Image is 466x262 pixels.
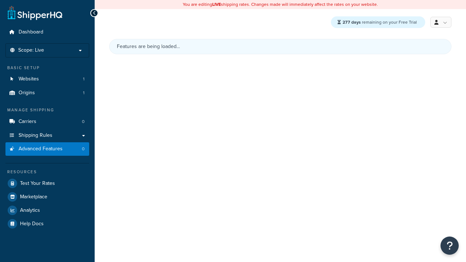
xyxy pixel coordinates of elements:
span: 1 [83,76,84,82]
span: Marketplace [20,194,47,200]
span: Shipping Rules [19,132,52,139]
a: Advanced Features0 [5,142,89,156]
span: Test Your Rates [20,180,55,187]
a: Shipping Rules [5,129,89,142]
li: Advanced Features [5,142,89,156]
span: Analytics [20,207,40,214]
strong: 277 days [343,19,361,25]
span: 0 [82,146,84,152]
button: Open Resource Center [441,237,459,255]
li: Origins [5,86,89,100]
span: Advanced Features [19,146,63,152]
div: Manage Shipping [5,107,89,113]
a: Marketplace [5,190,89,203]
a: Origins1 [5,86,89,100]
a: Carriers0 [5,115,89,128]
li: Websites [5,72,89,86]
span: Websites [19,76,39,82]
span: Help Docs [20,221,44,227]
span: 0 [82,119,84,125]
span: remaining on your Free Trial [343,19,417,25]
b: LIVE [212,1,221,8]
a: Dashboard [5,25,89,39]
span: Dashboard [19,29,43,35]
span: Origins [19,90,35,96]
span: Scope: Live [18,47,44,53]
li: Carriers [5,115,89,128]
a: Help Docs [5,217,89,230]
span: Carriers [19,119,36,125]
a: Test Your Rates [5,177,89,190]
div: Features are being loaded... [109,39,451,54]
a: Websites1 [5,72,89,86]
div: Basic Setup [5,65,89,71]
a: Analytics [5,204,89,217]
div: Resources [5,169,89,175]
span: 1 [83,90,84,96]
